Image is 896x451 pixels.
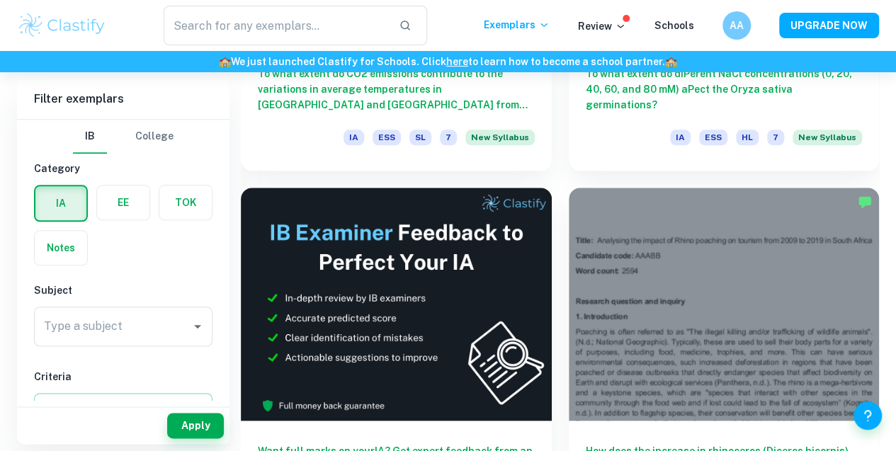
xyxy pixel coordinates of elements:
a: here [446,56,468,67]
div: Starting from the May 2026 session, the ESS IA requirements have changed. We created this exempla... [793,130,862,154]
span: ESS [699,130,727,145]
button: AA [722,11,751,40]
h6: Subject [34,282,212,298]
button: IB [73,120,107,154]
button: Apply [167,413,224,438]
h6: To what extent do CO2 emissions contribute to the variations in average temperatures in [GEOGRAPH... [258,66,535,113]
span: HL [736,130,759,145]
button: Help and Feedback [854,401,882,430]
span: SL [409,130,431,145]
h6: Criteria [34,369,212,384]
span: New Syllabus [793,130,862,145]
h6: Category [34,161,212,176]
span: New Syllabus [465,130,535,145]
h6: Filter exemplars [17,79,229,119]
button: Notes [35,231,87,265]
input: Search for any exemplars... [164,6,387,45]
h6: To what extent do diPerent NaCl concentrations (0, 20, 40, 60, and 80 mM) aPect the Oryza sativa ... [586,66,863,113]
span: 7 [767,130,784,145]
button: EE [97,185,149,219]
img: Clastify logo [17,11,107,40]
h6: AA [729,18,745,33]
div: Starting from the May 2026 session, the ESS IA requirements have changed. We created this exempla... [465,130,535,154]
p: Exemplars [484,17,550,33]
button: TOK [159,185,212,219]
img: Thumbnail [241,188,552,421]
h6: We just launched Clastify for Schools. Click to learn how to become a school partner. [3,54,893,69]
span: 🏫 [219,56,231,67]
span: IA [670,130,691,145]
button: College [135,120,174,154]
button: Open [188,316,208,336]
p: Review [578,18,626,34]
span: IA [344,130,364,145]
img: Marked [858,195,872,209]
button: UPGRADE NOW [779,13,879,38]
button: Select [34,393,212,418]
a: Schools [654,20,694,31]
div: Filter type choice [73,120,174,154]
button: IA [35,186,86,220]
span: ESS [373,130,401,145]
span: 7 [440,130,457,145]
span: 🏫 [665,56,677,67]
